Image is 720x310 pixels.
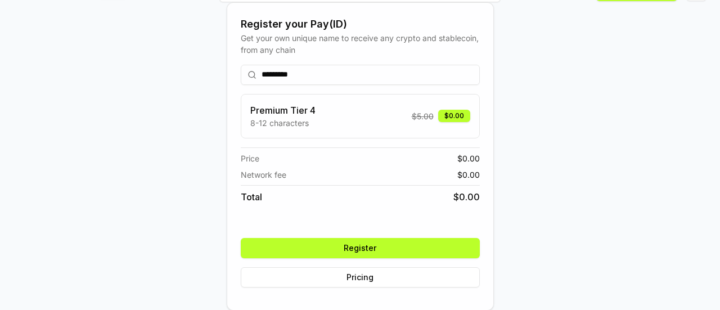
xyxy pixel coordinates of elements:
[241,32,480,56] div: Get your own unique name to receive any crypto and stablecoin, from any chain
[457,152,480,164] span: $ 0.00
[457,169,480,181] span: $ 0.00
[241,238,480,258] button: Register
[250,104,316,117] h3: Premium Tier 4
[241,267,480,287] button: Pricing
[453,190,480,204] span: $ 0.00
[412,110,434,122] span: $ 5.00
[241,190,262,204] span: Total
[241,16,480,32] div: Register your Pay(ID)
[250,117,316,129] p: 8-12 characters
[438,110,470,122] div: $0.00
[241,152,259,164] span: Price
[241,169,286,181] span: Network fee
